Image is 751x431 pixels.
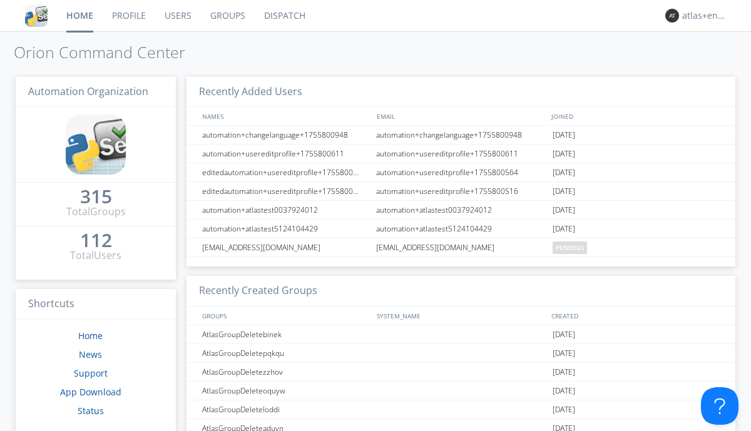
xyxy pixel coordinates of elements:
[80,190,112,205] a: 315
[373,182,549,200] div: automation+usereditprofile+1755800516
[80,190,112,203] div: 315
[28,84,148,98] span: Automation Organization
[78,405,104,417] a: Status
[199,182,372,200] div: editedautomation+usereditprofile+1755800516
[80,234,112,246] div: 112
[186,238,735,257] a: [EMAIL_ADDRESS][DOMAIN_NAME][EMAIL_ADDRESS][DOMAIN_NAME]pending
[186,382,735,400] a: AtlasGroupDeleteoquyw[DATE]
[199,238,372,256] div: [EMAIL_ADDRESS][DOMAIN_NAME]
[186,344,735,363] a: AtlasGroupDeletepqkqu[DATE]
[199,107,370,125] div: NAMES
[66,205,126,219] div: Total Groups
[186,400,735,419] a: AtlasGroupDeleteloddi[DATE]
[186,163,735,182] a: editedautomation+usereditprofile+1755800564automation+usereditprofile+1755800564[DATE]
[16,289,176,320] h3: Shortcuts
[553,344,575,363] span: [DATE]
[374,107,548,125] div: EMAIL
[199,201,372,219] div: automation+atlastest0037924012
[199,145,372,163] div: automation+usereditprofile+1755800611
[553,325,575,344] span: [DATE]
[553,182,575,201] span: [DATE]
[199,363,372,381] div: AtlasGroupDeletezzhov
[373,238,549,256] div: [EMAIL_ADDRESS][DOMAIN_NAME]
[553,201,575,220] span: [DATE]
[199,325,372,343] div: AtlasGroupDeletebinek
[79,348,102,360] a: News
[199,382,372,400] div: AtlasGroupDeleteoquyw
[553,363,575,382] span: [DATE]
[701,387,738,425] iframe: Toggle Customer Support
[553,382,575,400] span: [DATE]
[548,107,723,125] div: JOINED
[199,163,372,181] div: editedautomation+usereditprofile+1755800564
[199,220,372,238] div: automation+atlastest5124104429
[373,201,549,219] div: automation+atlastest0037924012
[186,220,735,238] a: automation+atlastest5124104429automation+atlastest5124104429[DATE]
[373,145,549,163] div: automation+usereditprofile+1755800611
[186,276,735,307] h3: Recently Created Groups
[80,234,112,248] a: 112
[66,114,126,175] img: cddb5a64eb264b2086981ab96f4c1ba7
[553,163,575,182] span: [DATE]
[186,363,735,382] a: AtlasGroupDeletezzhov[DATE]
[199,344,372,362] div: AtlasGroupDeletepqkqu
[373,220,549,238] div: automation+atlastest5124104429
[70,248,121,263] div: Total Users
[373,126,549,144] div: automation+changelanguage+1755800948
[199,307,370,325] div: GROUPS
[553,400,575,419] span: [DATE]
[553,220,575,238] span: [DATE]
[548,307,723,325] div: CREATED
[374,307,548,325] div: SYSTEM_NAME
[373,163,549,181] div: automation+usereditprofile+1755800564
[74,367,108,379] a: Support
[186,145,735,163] a: automation+usereditprofile+1755800611automation+usereditprofile+1755800611[DATE]
[553,126,575,145] span: [DATE]
[186,126,735,145] a: automation+changelanguage+1755800948automation+changelanguage+1755800948[DATE]
[25,4,48,27] img: cddb5a64eb264b2086981ab96f4c1ba7
[78,330,103,342] a: Home
[186,77,735,108] h3: Recently Added Users
[199,126,372,144] div: automation+changelanguage+1755800948
[682,9,729,22] div: atlas+english0002
[665,9,679,23] img: 373638.png
[186,182,735,201] a: editedautomation+usereditprofile+1755800516automation+usereditprofile+1755800516[DATE]
[199,400,372,418] div: AtlasGroupDeleteloddi
[60,386,121,398] a: App Download
[186,201,735,220] a: automation+atlastest0037924012automation+atlastest0037924012[DATE]
[553,241,587,254] span: pending
[553,145,575,163] span: [DATE]
[186,325,735,344] a: AtlasGroupDeletebinek[DATE]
